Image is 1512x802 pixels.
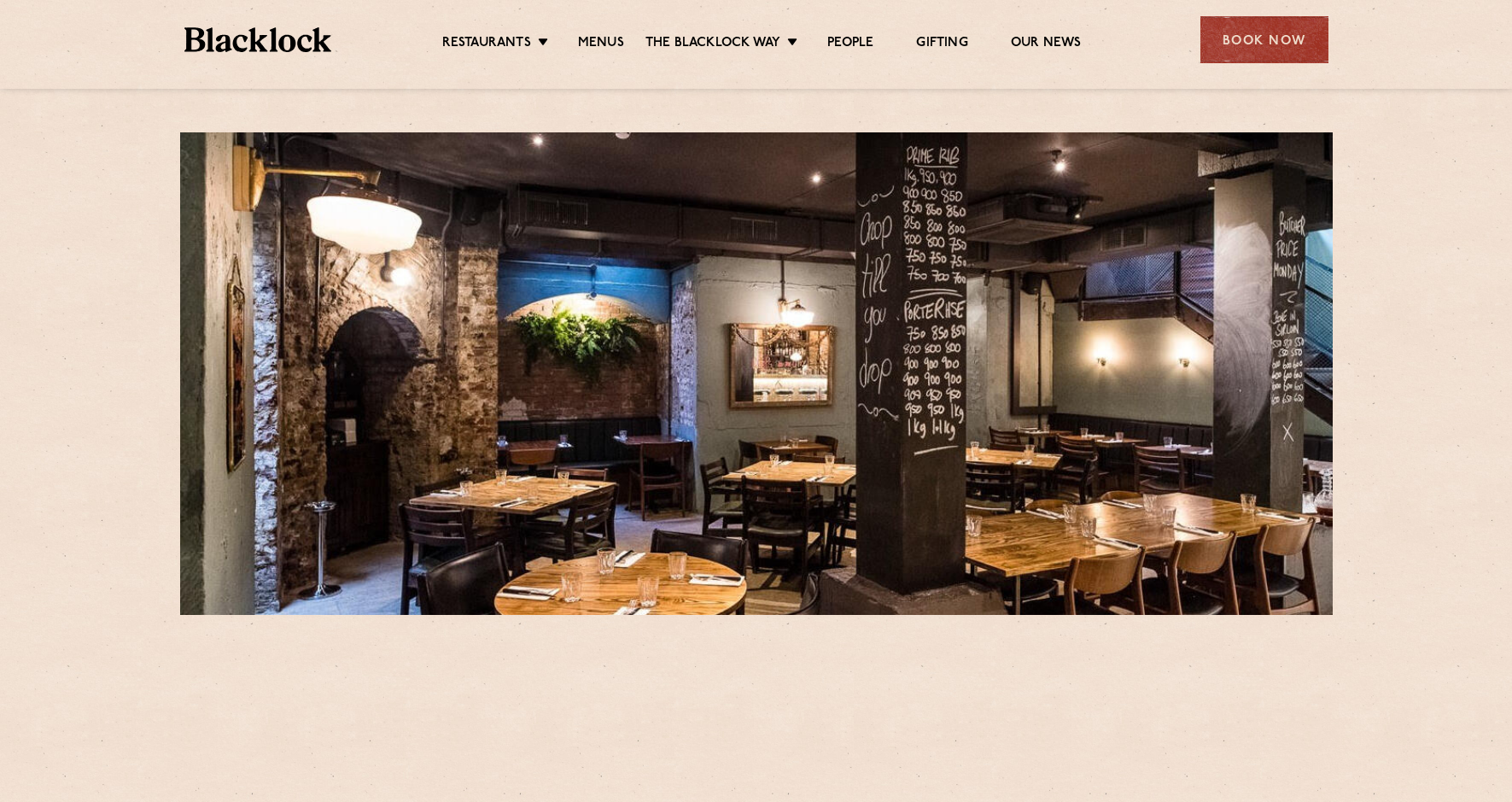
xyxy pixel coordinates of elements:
a: The Blacklock Way [645,35,780,54]
a: Our News [1011,35,1082,54]
a: Gifting [916,35,967,54]
img: BL_Textured_Logo-footer-cropped.svg [184,27,332,52]
div: Book Now [1200,16,1328,63]
a: Menus [578,35,624,54]
a: People [827,35,873,54]
a: Restaurants [442,35,531,54]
